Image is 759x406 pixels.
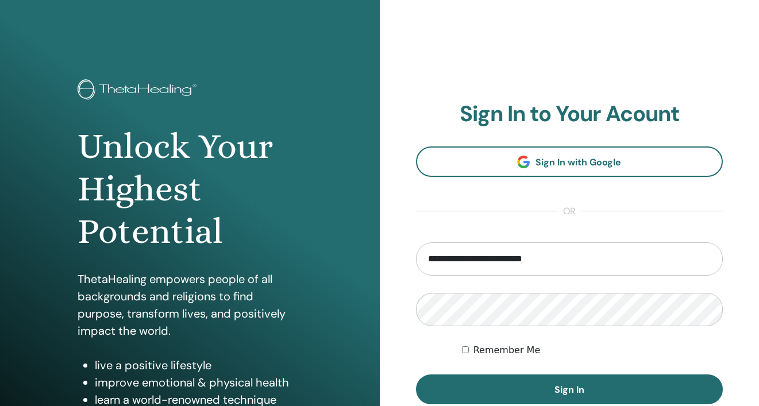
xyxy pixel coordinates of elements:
li: live a positive lifestyle [95,357,302,374]
div: Keep me authenticated indefinitely or until I manually logout [462,343,723,357]
h1: Unlock Your Highest Potential [78,125,302,253]
h2: Sign In to Your Acount [416,101,723,127]
span: Sign In [554,384,584,396]
button: Sign In [416,374,723,404]
span: or [557,204,581,218]
a: Sign In with Google [416,146,723,177]
p: ThetaHealing empowers people of all backgrounds and religions to find purpose, transform lives, a... [78,270,302,339]
span: Sign In with Google [535,156,621,168]
li: improve emotional & physical health [95,374,302,391]
label: Remember Me [473,343,541,357]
